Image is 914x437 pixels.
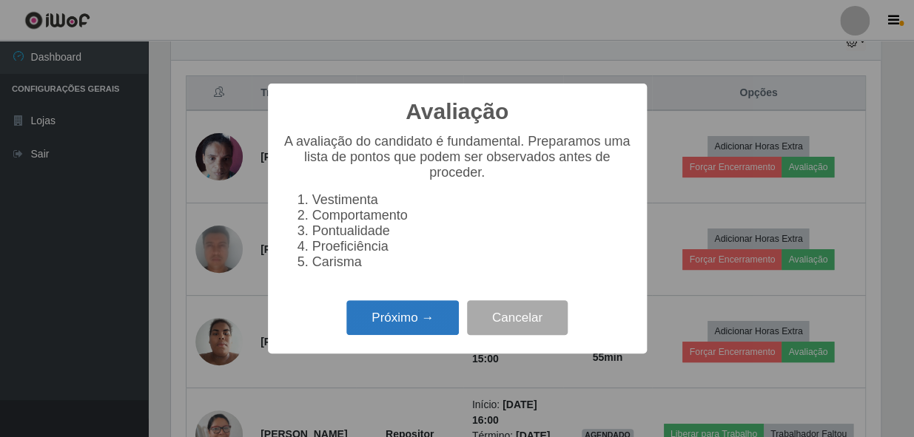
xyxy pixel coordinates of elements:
[312,192,632,208] li: Vestimenta
[312,223,632,239] li: Pontualidade
[312,254,632,270] li: Carisma
[406,98,508,125] h2: Avaliação
[283,134,632,180] p: A avaliação do candidato é fundamental. Preparamos uma lista de pontos que podem ser observados a...
[312,208,632,223] li: Comportamento
[346,300,459,335] button: Próximo →
[467,300,568,335] button: Cancelar
[312,239,632,254] li: Proeficiência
